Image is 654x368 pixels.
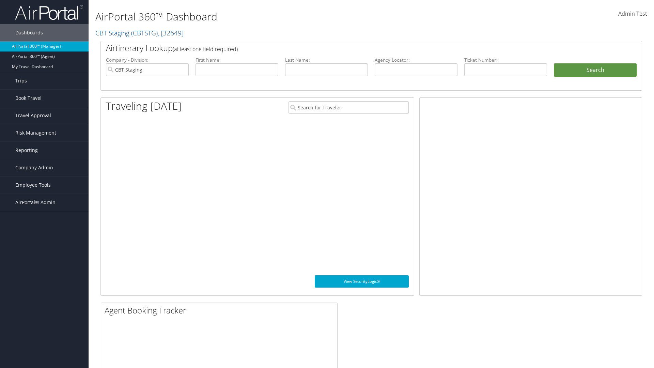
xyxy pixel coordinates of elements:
[196,57,278,63] label: First Name:
[106,57,189,63] label: Company - Division:
[15,177,51,194] span: Employee Tools
[375,57,457,63] label: Agency Locator:
[15,194,56,211] span: AirPortal® Admin
[15,142,38,159] span: Reporting
[106,99,182,113] h1: Traveling [DATE]
[618,10,647,17] span: Admin Test
[15,107,51,124] span: Travel Approval
[158,28,184,37] span: , [ 32649 ]
[173,45,238,53] span: (at least one field required)
[15,124,56,141] span: Risk Management
[95,28,184,37] a: CBT Staging
[554,63,637,77] button: Search
[15,72,27,89] span: Trips
[464,57,547,63] label: Ticket Number:
[15,90,42,107] span: Book Travel
[289,101,409,114] input: Search for Traveler
[315,275,409,288] a: View SecurityLogic®
[95,10,463,24] h1: AirPortal 360™ Dashboard
[15,159,53,176] span: Company Admin
[106,42,592,54] h2: Airtinerary Lookup
[618,3,647,25] a: Admin Test
[285,57,368,63] label: Last Name:
[15,24,43,41] span: Dashboards
[131,28,158,37] span: ( CBTSTG )
[15,4,83,20] img: airportal-logo.png
[105,305,337,316] h2: Agent Booking Tracker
